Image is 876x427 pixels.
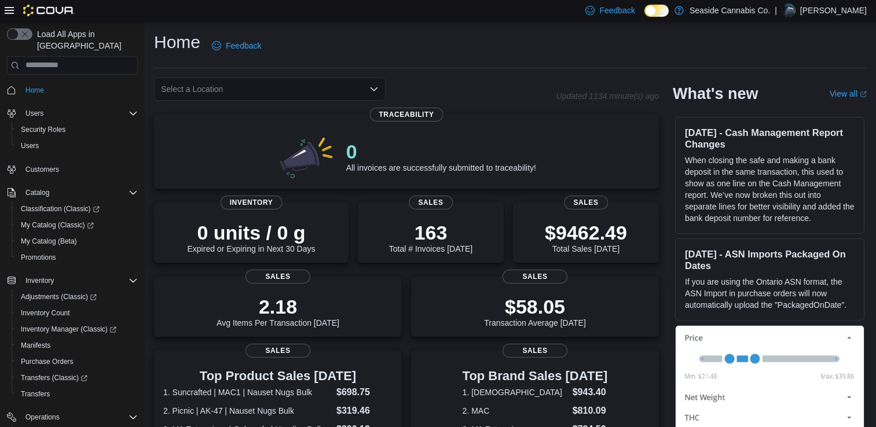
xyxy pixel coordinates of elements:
[644,5,669,17] input: Dark Mode
[12,122,142,138] button: Security Roles
[484,295,586,327] div: Transaction Average [DATE]
[2,185,142,201] button: Catalog
[12,386,142,402] button: Transfers
[16,251,61,264] a: Promotions
[336,385,393,399] dd: $698.75
[503,344,567,358] span: Sales
[21,204,100,213] span: Classification (Classic)
[463,386,568,398] dt: 1. [DEMOGRAPHIC_DATA]
[2,82,142,98] button: Home
[12,233,142,249] button: My Catalog (Beta)
[369,84,379,94] button: Open list of options
[463,369,608,383] h3: Top Brand Sales [DATE]
[21,220,94,230] span: My Catalog (Classic)
[21,83,49,97] a: Home
[12,217,142,233] a: My Catalog (Classic)
[23,5,75,16] img: Cova
[16,387,54,401] a: Transfers
[860,91,867,98] svg: External link
[21,357,74,366] span: Purchase Orders
[16,218,98,232] a: My Catalog (Classic)
[599,5,635,16] span: Feedback
[336,404,393,418] dd: $319.46
[369,108,443,122] span: Traceability
[16,202,104,216] a: Classification (Classic)
[188,221,316,244] p: 0 units / 0 g
[389,221,472,244] p: 163
[16,338,55,352] a: Manifests
[16,123,70,137] a: Security Roles
[16,218,138,232] span: My Catalog (Classic)
[2,105,142,122] button: Users
[25,276,54,285] span: Inventory
[21,237,77,246] span: My Catalog (Beta)
[21,410,138,424] span: Operations
[16,387,138,401] span: Transfers
[685,127,855,150] h3: [DATE] - Cash Management Report Changes
[800,3,867,17] p: [PERSON_NAME]
[163,369,393,383] h3: Top Product Sales [DATE]
[16,123,138,137] span: Security Roles
[16,322,121,336] a: Inventory Manager (Classic)
[21,410,64,424] button: Operations
[346,140,536,172] div: All invoices are successfully submitted to traceability!
[2,273,142,289] button: Inventory
[245,270,310,284] span: Sales
[21,341,50,350] span: Manifests
[21,163,64,176] a: Customers
[12,354,142,370] button: Purchase Orders
[2,161,142,178] button: Customers
[16,306,75,320] a: Inventory Count
[12,138,142,154] button: Users
[163,386,332,398] dt: 1. Suncrafted | MAC1 | Nauset Nugs Bulk
[221,196,283,209] span: Inventory
[21,373,87,382] span: Transfers (Classic)
[2,409,142,425] button: Operations
[163,405,332,417] dt: 2. Picnic | AK-47 | Nauset Nugs Bulk
[21,125,65,134] span: Security Roles
[389,221,472,253] div: Total # Invoices [DATE]
[556,91,659,101] p: Updated 1134 minute(s) ago
[16,251,138,264] span: Promotions
[277,133,337,179] img: 0
[21,325,116,334] span: Inventory Manager (Classic)
[188,221,316,253] div: Expired or Expiring in Next 30 Days
[21,162,138,176] span: Customers
[16,234,82,248] a: My Catalog (Beta)
[16,371,92,385] a: Transfers (Classic)
[503,270,567,284] span: Sales
[573,404,608,418] dd: $810.09
[16,355,78,369] a: Purchase Orders
[16,322,138,336] span: Inventory Manager (Classic)
[25,86,44,95] span: Home
[346,140,536,163] p: 0
[245,344,310,358] span: Sales
[16,234,138,248] span: My Catalog (Beta)
[16,355,138,369] span: Purchase Orders
[782,3,796,17] div: Ryan Friend
[16,139,138,153] span: Users
[207,34,266,57] a: Feedback
[12,321,142,337] a: Inventory Manager (Classic)
[564,196,608,209] span: Sales
[25,109,43,118] span: Users
[25,188,49,197] span: Catalog
[217,295,339,318] p: 2.18
[12,337,142,354] button: Manifests
[16,371,138,385] span: Transfers (Classic)
[16,139,43,153] a: Users
[21,186,138,200] span: Catalog
[25,165,59,174] span: Customers
[409,196,453,209] span: Sales
[463,405,568,417] dt: 2. MAC
[21,274,58,288] button: Inventory
[16,290,138,304] span: Adjustments (Classic)
[217,295,339,327] div: Avg Items Per Transaction [DATE]
[12,305,142,321] button: Inventory Count
[21,308,70,318] span: Inventory Count
[21,106,48,120] button: Users
[685,248,855,271] h3: [DATE] - ASN Imports Packaged On Dates
[21,186,54,200] button: Catalog
[545,221,627,253] div: Total Sales [DATE]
